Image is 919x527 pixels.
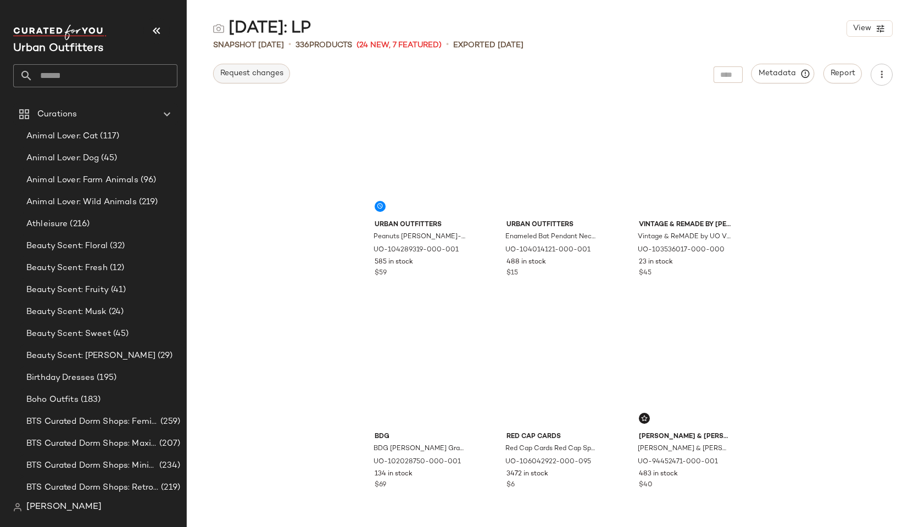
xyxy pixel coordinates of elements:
[505,457,591,467] span: UO-106042922-000-095
[288,38,291,52] span: •
[638,245,725,255] span: UO-103536017-000-000
[26,501,102,514] span: [PERSON_NAME]
[375,480,386,490] span: $69
[639,220,732,230] span: Vintage & ReMADE by [PERSON_NAME]
[138,174,157,187] span: (96)
[375,432,467,442] span: BDG
[159,481,180,494] span: (219)
[99,152,117,165] span: (45)
[638,444,731,454] span: [PERSON_NAME] & [PERSON_NAME] MLB Los Angeles Dodgers Skeleton Hand Hat in Black, Men's at Urban ...
[296,40,352,51] div: Products
[108,240,125,253] span: (32)
[506,480,515,490] span: $6
[157,459,180,472] span: (234)
[296,41,309,49] span: 336
[506,432,599,442] span: Red Cap Cards
[79,394,101,406] span: (183)
[137,196,158,209] span: (219)
[26,284,109,296] span: Beauty Scent: Fruity
[98,130,119,143] span: (117)
[157,438,180,450] span: (207)
[505,245,591,255] span: UO-104014121-000-001
[111,328,129,340] span: (45)
[375,220,467,230] span: Urban Outfitters
[13,43,103,54] span: Current Company Name
[26,416,158,428] span: BTS Curated Dorm Shops: Feminine
[374,245,459,255] span: UO-104289319-000-001
[846,20,893,37] button: View
[26,240,108,253] span: Beauty Scent: Floral
[26,196,137,209] span: Animal Lover: Wild Animals
[158,416,180,428] span: (259)
[26,262,108,274] span: Beauty Scent: Fresh
[13,503,22,512] img: svg%3e
[506,469,548,479] span: 3472 in stock
[26,459,157,472] span: BTS Curated Dorm Shops: Minimalist
[639,480,653,490] span: $40
[506,220,599,230] span: Urban Outfitters
[213,23,224,34] img: svg%3e
[374,444,466,454] span: BDG [PERSON_NAME] Graphic Off-The-Shoulder Pullover Top in Black, Women's at Urban Outfitters
[638,232,731,242] span: Vintage & ReMADE by UO Vintage By UO [DATE] Sweater in Assorted, Women's at Urban Outfitters
[213,18,311,40] div: [DATE]: LP
[823,64,862,83] button: Report
[37,108,77,121] span: Curations
[109,284,126,296] span: (41)
[638,457,718,467] span: UO-94452471-000-001
[155,350,173,362] span: (29)
[639,432,732,442] span: [PERSON_NAME] & [PERSON_NAME]
[26,350,155,362] span: Beauty Scent: [PERSON_NAME]
[641,415,648,422] img: svg%3e
[830,69,855,78] span: Report
[639,268,651,278] span: $45
[758,69,808,79] span: Metadata
[26,152,99,165] span: Animal Lover: Dog
[26,481,159,494] span: BTS Curated Dorm Shops: Retro+ Boho
[26,328,111,340] span: Beauty Scent: Sweet
[453,40,523,51] p: Exported [DATE]
[505,232,598,242] span: Enameled Bat Pendant Necklace in Black, Women's at Urban Outfitters
[26,218,68,231] span: Athleisure
[213,40,284,51] span: Snapshot [DATE]
[751,64,815,83] button: Metadata
[13,25,107,40] img: cfy_white_logo.C9jOOHJF.svg
[357,40,442,51] span: (24 New, 7 Featured)
[26,306,107,318] span: Beauty Scent: Musk
[220,69,283,78] span: Request changes
[26,174,138,187] span: Animal Lover: Farm Animals
[26,372,94,384] span: Birthday Dresses
[853,24,871,33] span: View
[213,64,290,83] button: Request changes
[26,130,98,143] span: Animal Lover: Cat
[639,469,678,479] span: 483 in stock
[506,268,518,278] span: $15
[639,257,673,267] span: 23 in stock
[107,306,124,318] span: (24)
[505,444,598,454] span: Red Cap Cards Red Cap Spooky S'mores [DATE] Card at Urban Outfitters
[26,394,79,406] span: Boho Outfits
[26,438,157,450] span: BTS Curated Dorm Shops: Maximalist
[94,372,116,384] span: (195)
[374,232,466,242] span: Peanuts [PERSON_NAME]-O-Lantern Graphic Crew Neck Pullover Top in Black, Women's at Urban Outfitters
[375,257,413,267] span: 585 in stock
[375,469,413,479] span: 134 in stock
[506,257,546,267] span: 488 in stock
[446,38,449,52] span: •
[375,268,387,278] span: $59
[108,262,125,274] span: (12)
[374,457,461,467] span: UO-102028750-000-001
[68,218,90,231] span: (216)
